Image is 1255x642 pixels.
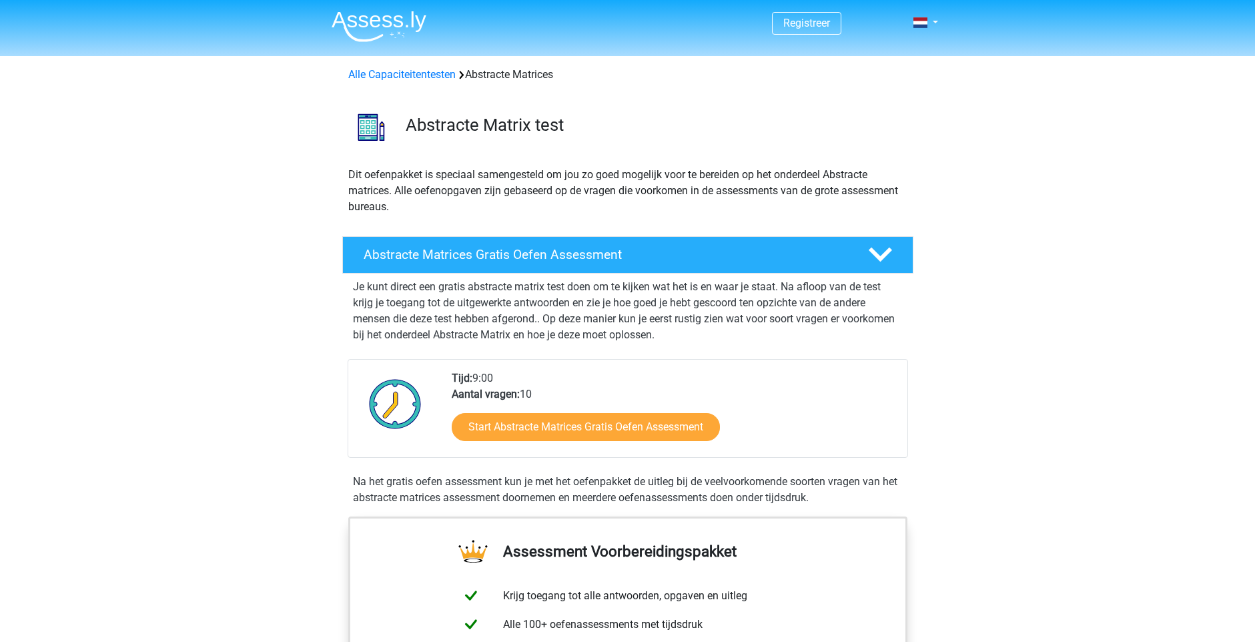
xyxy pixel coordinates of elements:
a: Abstracte Matrices Gratis Oefen Assessment [337,236,919,274]
h4: Abstracte Matrices Gratis Oefen Assessment [364,247,847,262]
a: Start Abstracte Matrices Gratis Oefen Assessment [452,413,720,441]
div: 9:00 10 [442,370,907,457]
b: Aantal vragen: [452,388,520,400]
img: Klok [362,370,429,437]
div: Na het gratis oefen assessment kun je met het oefenpakket de uitleg bij de veelvoorkomende soorte... [348,474,908,506]
h3: Abstracte Matrix test [406,115,903,135]
b: Tijd: [452,372,472,384]
div: Abstracte Matrices [343,67,913,83]
p: Dit oefenpakket is speciaal samengesteld om jou zo goed mogelijk voor te bereiden op het onderdee... [348,167,907,215]
a: Alle Capaciteitentesten [348,68,456,81]
a: Registreer [783,17,830,29]
p: Je kunt direct een gratis abstracte matrix test doen om te kijken wat het is en waar je staat. Na... [353,279,903,343]
img: abstracte matrices [343,99,400,155]
img: Assessly [332,11,426,42]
